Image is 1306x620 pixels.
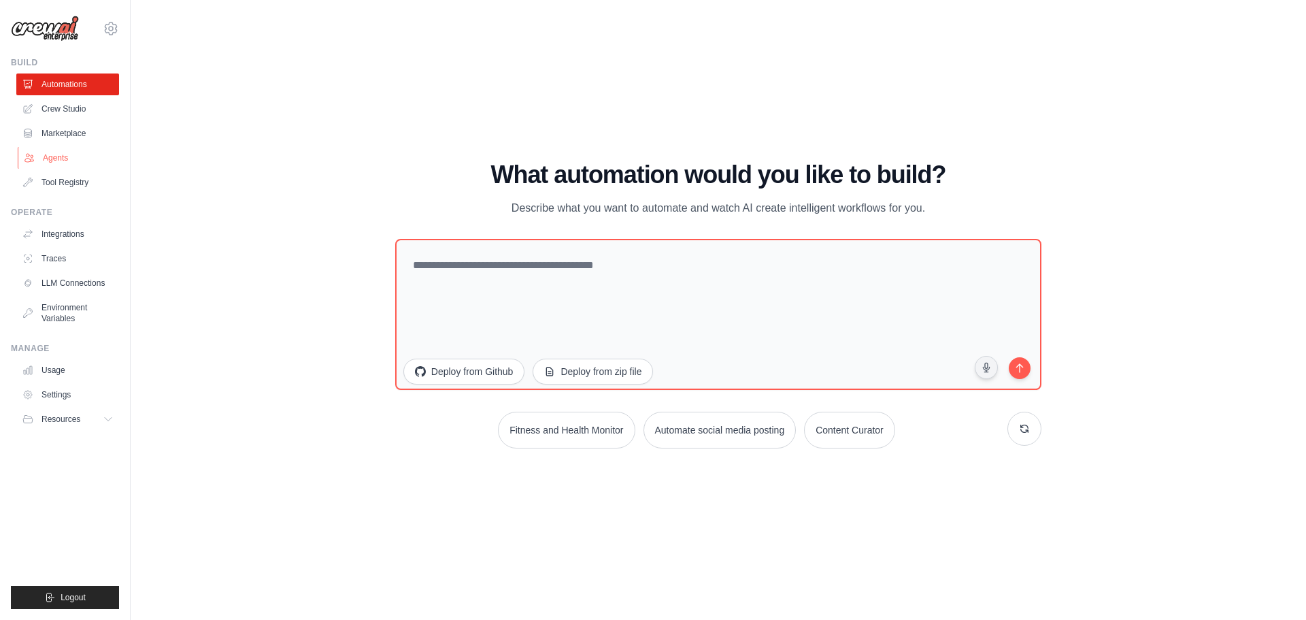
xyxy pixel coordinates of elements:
button: Logout [11,586,119,609]
h1: What automation would you like to build? [395,161,1041,189]
span: Logout [61,592,86,603]
a: Traces [16,248,119,270]
button: Deploy from zip file [533,359,653,385]
div: Build [11,57,119,68]
div: Manage [11,343,119,354]
a: Environment Variables [16,297,119,329]
div: Operate [11,207,119,218]
button: Content Curator [804,412,895,448]
button: Automate social media posting [643,412,797,448]
a: Agents [18,147,120,169]
a: Crew Studio [16,98,119,120]
p: Describe what you want to automate and watch AI create intelligent workflows for you. [490,199,947,217]
a: Integrations [16,223,119,245]
button: Fitness and Health Monitor [498,412,635,448]
a: LLM Connections [16,272,119,294]
button: Deploy from Github [403,359,525,385]
img: Logo [11,16,79,42]
a: Marketplace [16,123,119,144]
span: Resources [41,414,80,425]
a: Usage [16,359,119,381]
button: Resources [16,408,119,430]
a: Tool Registry [16,172,119,193]
a: Automations [16,74,119,95]
a: Settings [16,384,119,406]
